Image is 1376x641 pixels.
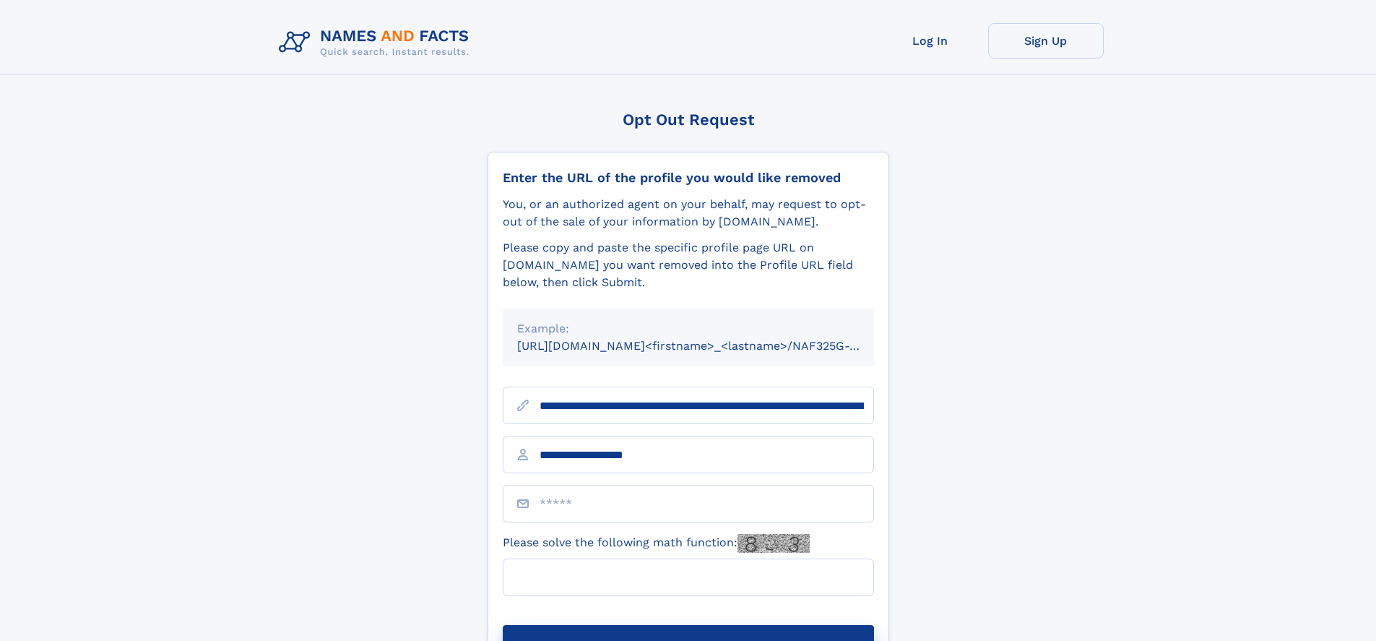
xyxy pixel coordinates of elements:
[517,339,901,353] small: [URL][DOMAIN_NAME]<firstname>_<lastname>/NAF325G-xxxxxxxx
[503,170,874,186] div: Enter the URL of the profile you would like removed
[873,23,988,59] a: Log In
[988,23,1104,59] a: Sign Up
[517,320,860,337] div: Example:
[503,534,810,553] label: Please solve the following math function:
[488,111,889,129] div: Opt Out Request
[273,23,481,62] img: Logo Names and Facts
[503,196,874,231] div: You, or an authorized agent on your behalf, may request to opt-out of the sale of your informatio...
[503,239,874,291] div: Please copy and paste the specific profile page URL on [DOMAIN_NAME] you want removed into the Pr...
